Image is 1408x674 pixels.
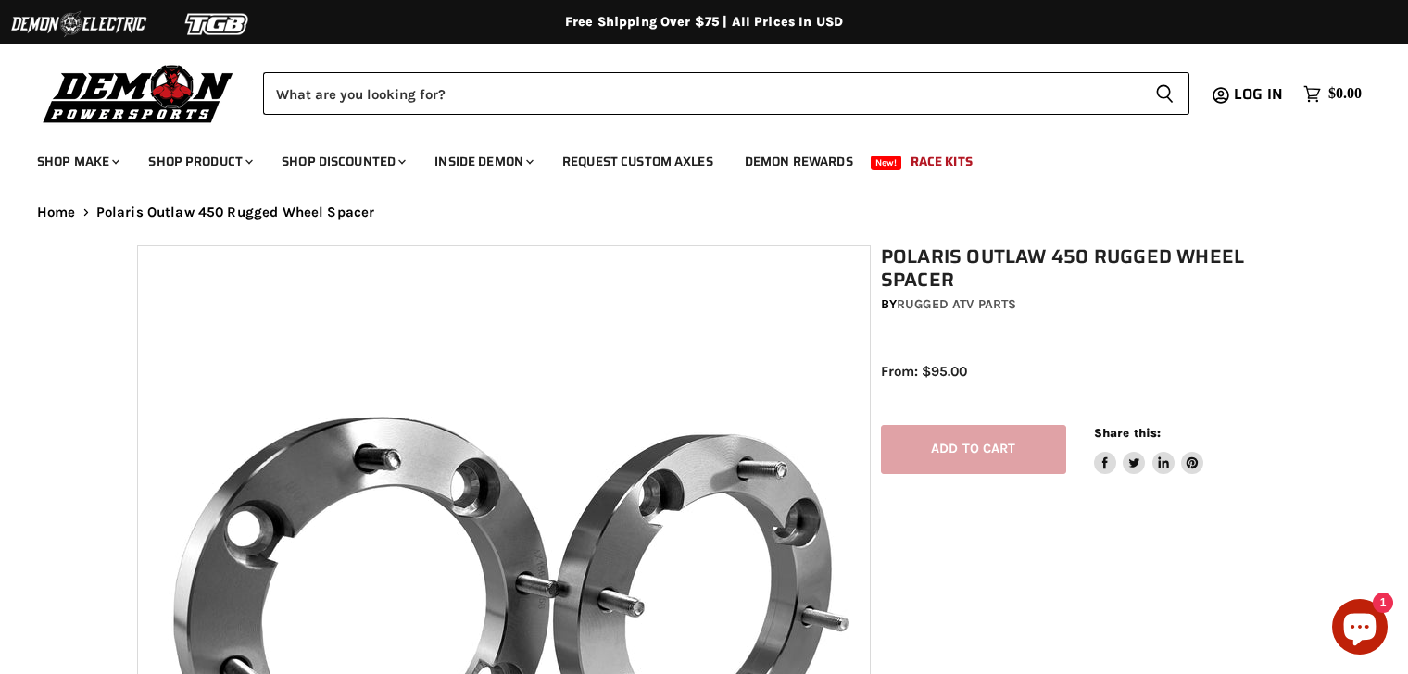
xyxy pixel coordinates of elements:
a: Inside Demon [421,143,545,181]
img: Demon Electric Logo 2 [9,6,148,42]
span: Log in [1234,82,1283,106]
input: Search [263,72,1140,115]
a: Log in [1226,86,1294,103]
a: $0.00 [1294,81,1371,107]
a: Shop Make [23,143,131,181]
a: Demon Rewards [731,143,867,181]
a: Home [37,205,76,220]
a: Shop Product [134,143,264,181]
a: Rugged ATV Parts [897,296,1016,312]
inbox-online-store-chat: Shopify online store chat [1326,599,1393,659]
span: New! [871,156,902,170]
ul: Main menu [23,135,1357,181]
h1: Polaris Outlaw 450 Rugged Wheel Spacer [881,245,1281,292]
span: $0.00 [1328,85,1362,103]
span: Share this: [1094,426,1161,440]
button: Search [1140,72,1189,115]
span: Polaris Outlaw 450 Rugged Wheel Spacer [96,205,375,220]
span: From: $95.00 [881,363,967,380]
div: by [881,294,1281,315]
form: Product [263,72,1189,115]
img: TGB Logo 2 [148,6,287,42]
aside: Share this: [1094,425,1204,474]
a: Shop Discounted [268,143,417,181]
a: Race Kits [897,143,987,181]
img: Demon Powersports [37,60,240,126]
a: Request Custom Axles [548,143,727,181]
